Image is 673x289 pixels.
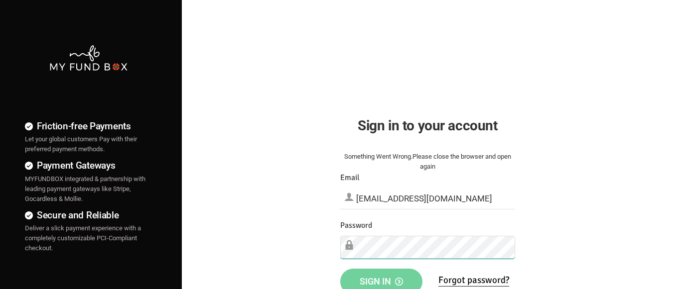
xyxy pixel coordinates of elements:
img: mfbwhite.png [49,44,129,72]
h4: Secure and Reliable [25,208,152,222]
a: Forgot password? [438,274,509,287]
span: Sign in [360,276,403,287]
label: Password [340,219,372,232]
input: Email [340,188,515,209]
span: Deliver a slick payment experience with a completely customizable PCI-Compliant checkout. [25,224,141,252]
h2: Sign in to your account [340,115,515,136]
h4: Payment Gateways [25,158,152,173]
label: Email [340,172,360,184]
h4: Friction-free Payments [25,119,152,133]
div: Something Went Wrong.Please close the browser and open again [340,152,515,172]
span: MYFUNDBOX integrated & partnership with leading payment gateways like Stripe, Gocardless & Mollie. [25,175,145,202]
span: Let your global customers Pay with their preferred payment methods. [25,135,137,153]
